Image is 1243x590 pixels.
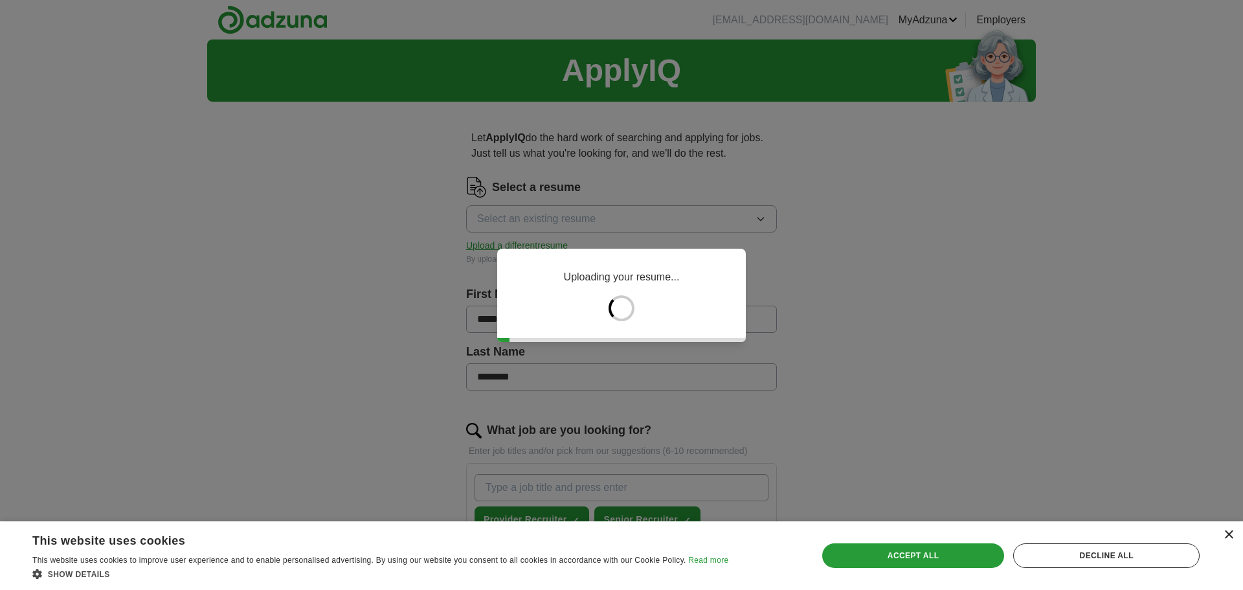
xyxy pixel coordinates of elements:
p: Uploading your resume... [564,269,680,285]
span: This website uses cookies to improve user experience and to enable personalised advertising. By u... [32,556,686,565]
a: Read more, opens a new window [688,556,728,565]
div: Close [1224,530,1233,540]
div: This website uses cookies [32,529,696,549]
div: Show details [32,567,728,580]
div: Accept all [822,543,1005,568]
div: Decline all [1013,543,1200,568]
span: Show details [48,570,110,579]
